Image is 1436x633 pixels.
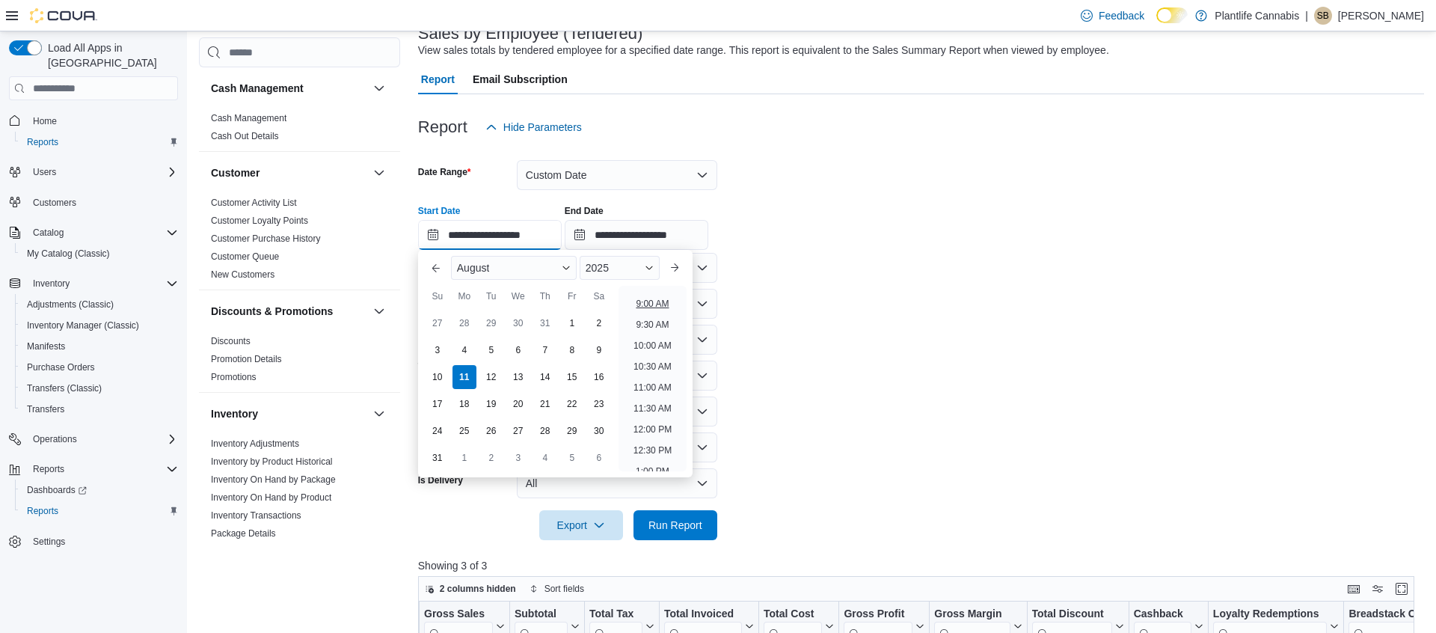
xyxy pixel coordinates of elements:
[452,284,476,308] div: Mo
[211,353,282,365] span: Promotion Details
[27,112,63,130] a: Home
[15,480,184,501] a: Dashboards
[587,365,611,389] div: day-16
[42,40,178,70] span: Load All Apps in [GEOGRAPHIC_DATA]
[587,338,611,362] div: day-9
[506,338,530,362] div: day-6
[1099,8,1144,23] span: Feedback
[27,194,82,212] a: Customers
[1393,580,1411,598] button: Enter fullscreen
[33,433,77,445] span: Operations
[211,406,367,421] button: Inventory
[418,205,461,217] label: Start Date
[211,304,333,319] h3: Discounts & Promotions
[27,193,178,212] span: Customers
[15,132,184,153] button: Reports
[473,64,568,94] span: Email Subscription
[506,392,530,416] div: day-20
[211,215,308,227] span: Customer Loyalty Points
[648,518,702,533] span: Run Report
[1345,580,1363,598] button: Keyboard shortcuts
[27,111,178,129] span: Home
[589,608,642,622] div: Total Tax
[544,583,584,595] span: Sort fields
[211,492,331,504] span: Inventory On Hand by Product
[479,419,503,443] div: day-26
[503,120,582,135] span: Hide Parameters
[628,379,678,397] li: 11:00 AM
[211,372,257,382] a: Promotions
[426,284,449,308] div: Su
[27,319,139,331] span: Inventory Manager (Classic)
[370,164,388,182] button: Customer
[30,8,97,23] img: Cova
[560,419,584,443] div: day-29
[426,365,449,389] div: day-10
[844,608,912,622] div: Gross Profit
[533,392,557,416] div: day-21
[452,365,476,389] div: day-11
[21,481,178,499] span: Dashboards
[27,224,178,242] span: Catalog
[426,419,449,443] div: day-24
[517,468,717,498] button: All
[628,421,678,438] li: 12:00 PM
[1215,7,1299,25] p: Plantlife Cannabis
[418,118,467,136] h3: Report
[27,460,178,478] span: Reports
[533,365,557,389] div: day-14
[3,162,184,183] button: Users
[211,251,279,262] a: Customer Queue
[21,296,120,314] a: Adjustments (Classic)
[1075,1,1150,31] a: Feedback
[533,284,557,308] div: Th
[15,336,184,357] button: Manifests
[370,79,388,97] button: Cash Management
[1305,7,1308,25] p: |
[663,256,687,280] button: Next month
[479,311,503,335] div: day-29
[426,392,449,416] div: day-17
[21,245,178,263] span: My Catalog (Classic)
[515,608,568,622] div: Subtotal
[211,510,301,522] span: Inventory Transactions
[452,338,476,362] div: day-4
[506,419,530,443] div: day-27
[452,446,476,470] div: day-1
[3,459,184,480] button: Reports
[1156,7,1188,23] input: Dark Mode
[211,335,251,347] span: Discounts
[3,530,184,552] button: Settings
[418,474,463,486] label: Is Delivery
[628,400,678,418] li: 11:30 AM
[426,311,449,335] div: day-27
[33,536,65,548] span: Settings
[211,165,260,180] h3: Customer
[21,337,71,355] a: Manifests
[426,446,449,470] div: day-31
[1133,608,1191,622] div: Cashback
[211,527,276,539] span: Package Details
[633,510,717,540] button: Run Report
[440,583,516,595] span: 2 columns hidden
[3,192,184,213] button: Customers
[21,379,108,397] a: Transfers (Classic)
[27,460,70,478] button: Reports
[506,284,530,308] div: We
[3,222,184,243] button: Catalog
[211,528,276,539] a: Package Details
[211,474,336,486] span: Inventory On Hand by Package
[211,197,297,209] span: Customer Activity List
[580,256,660,280] div: Button. Open the year selector. 2025 is currently selected.
[426,338,449,362] div: day-3
[33,166,56,178] span: Users
[424,310,613,471] div: August, 2025
[418,25,643,43] h3: Sales by Employee (Tendered)
[560,392,584,416] div: day-22
[27,275,178,293] span: Inventory
[1317,7,1329,25] span: SB
[211,165,367,180] button: Customer
[479,392,503,416] div: day-19
[211,233,321,245] span: Customer Purchase History
[418,558,1424,573] p: Showing 3 of 3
